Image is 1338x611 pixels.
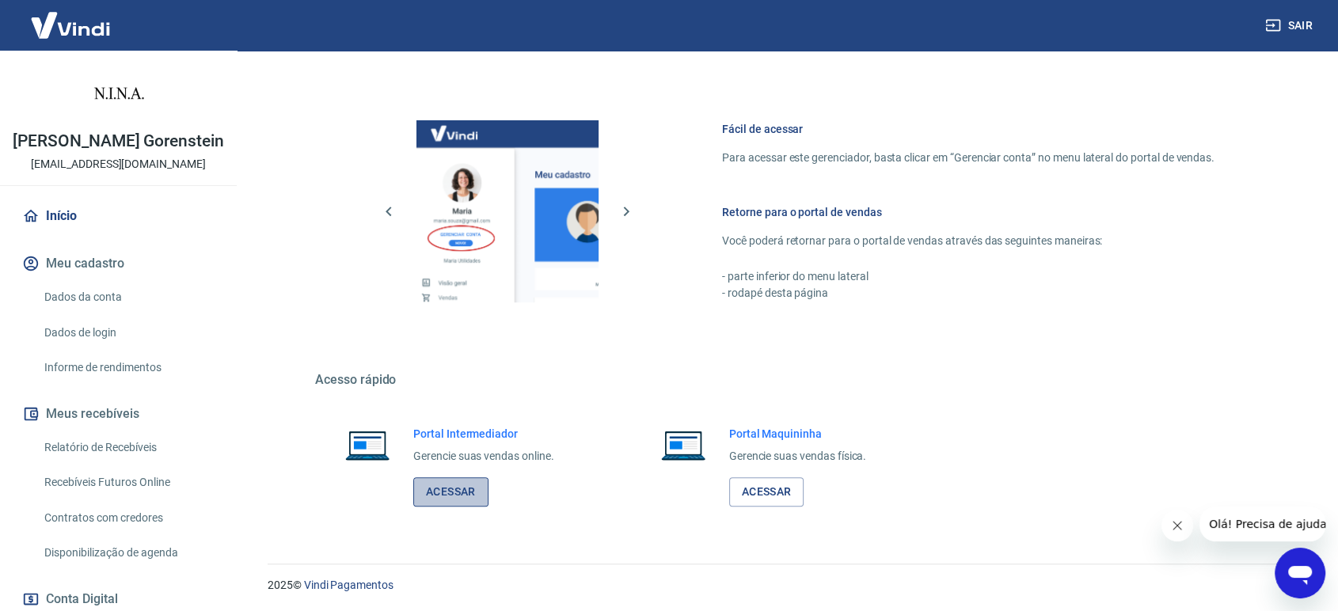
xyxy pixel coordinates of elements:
[650,426,717,464] img: Imagem de um notebook aberto
[334,426,401,464] img: Imagem de um notebook aberto
[1199,507,1325,541] iframe: Mensagem da empresa
[19,246,218,281] button: Meu cadastro
[722,204,1214,220] h6: Retorne para o portal de vendas
[87,63,150,127] img: 0e879e66-52b8-46e5-9d6b-f9f4026a9a18.jpeg
[1262,11,1319,40] button: Sair
[10,11,133,24] span: Olá! Precisa de ajuda?
[31,156,206,173] p: [EMAIL_ADDRESS][DOMAIN_NAME]
[729,448,867,465] p: Gerencie suas vendas física.
[19,199,218,233] a: Início
[13,133,224,150] p: [PERSON_NAME] Gorenstein
[38,431,218,464] a: Relatório de Recebíveis
[38,537,218,569] a: Disponibilização de agenda
[413,477,488,507] a: Acessar
[19,397,218,431] button: Meus recebíveis
[38,281,218,313] a: Dados da conta
[722,285,1214,302] p: - rodapé desta página
[268,577,1300,594] p: 2025 ©
[1161,510,1193,541] iframe: Fechar mensagem
[304,579,393,591] a: Vindi Pagamentos
[722,150,1214,166] p: Para acessar este gerenciador, basta clicar em “Gerenciar conta” no menu lateral do portal de ven...
[315,372,1252,388] h5: Acesso rápido
[722,121,1214,137] h6: Fácil de acessar
[19,1,122,49] img: Vindi
[38,502,218,534] a: Contratos com credores
[38,466,218,499] a: Recebíveis Futuros Online
[722,233,1214,249] p: Você poderá retornar para o portal de vendas através das seguintes maneiras:
[413,448,554,465] p: Gerencie suas vendas online.
[413,426,554,442] h6: Portal Intermediador
[416,120,599,302] img: Imagem da dashboard mostrando o botão de gerenciar conta na sidebar no lado esquerdo
[729,426,867,442] h6: Portal Maquininha
[38,351,218,384] a: Informe de rendimentos
[38,317,218,349] a: Dados de login
[722,268,1214,285] p: - parte inferior do menu lateral
[729,477,804,507] a: Acessar
[1275,548,1325,598] iframe: Botão para abrir a janela de mensagens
